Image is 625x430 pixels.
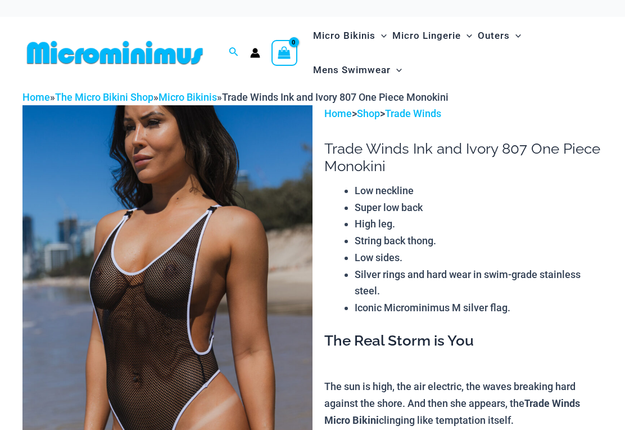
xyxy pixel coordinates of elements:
[375,21,387,50] span: Menu Toggle
[355,232,603,249] li: String back thong.
[355,266,603,299] li: Silver rings and hard wear in swim-grade stainless steel.
[324,396,580,427] b: Trade Winds Micro Bikini
[22,91,50,103] a: Home
[22,91,449,103] span: » » »
[390,19,475,53] a: Micro LingerieMenu ToggleMenu Toggle
[250,48,260,58] a: Account icon link
[324,105,603,122] p: > >
[310,53,405,87] a: Mens SwimwearMenu ToggleMenu Toggle
[510,21,521,50] span: Menu Toggle
[478,21,510,50] span: Outers
[357,107,380,119] a: Shop
[313,21,375,50] span: Micro Bikinis
[310,19,390,53] a: Micro BikinisMenu ToggleMenu Toggle
[391,56,402,84] span: Menu Toggle
[158,91,217,103] a: Micro Bikinis
[229,46,239,60] a: Search icon link
[355,299,603,316] li: Iconic Microminimus M silver flag.
[324,332,603,351] h3: The Real Storm is You
[355,199,603,216] li: Super low back
[355,182,603,199] li: Low neckline
[55,91,153,103] a: The Micro Bikini Shop
[355,249,603,266] li: Low sides.
[392,21,461,50] span: Micro Lingerie
[475,19,524,53] a: OutersMenu ToggleMenu Toggle
[222,91,449,103] span: Trade Winds Ink and Ivory 807 One Piece Monokini
[271,40,297,66] a: View Shopping Cart, empty
[324,140,603,175] h1: Trade Winds Ink and Ivory 807 One Piece Monokini
[461,21,472,50] span: Menu Toggle
[313,56,391,84] span: Mens Swimwear
[22,40,207,65] img: MM SHOP LOGO FLAT
[385,107,441,119] a: Trade Winds
[324,107,352,119] a: Home
[309,17,603,89] nav: Site Navigation
[355,216,603,232] li: High leg.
